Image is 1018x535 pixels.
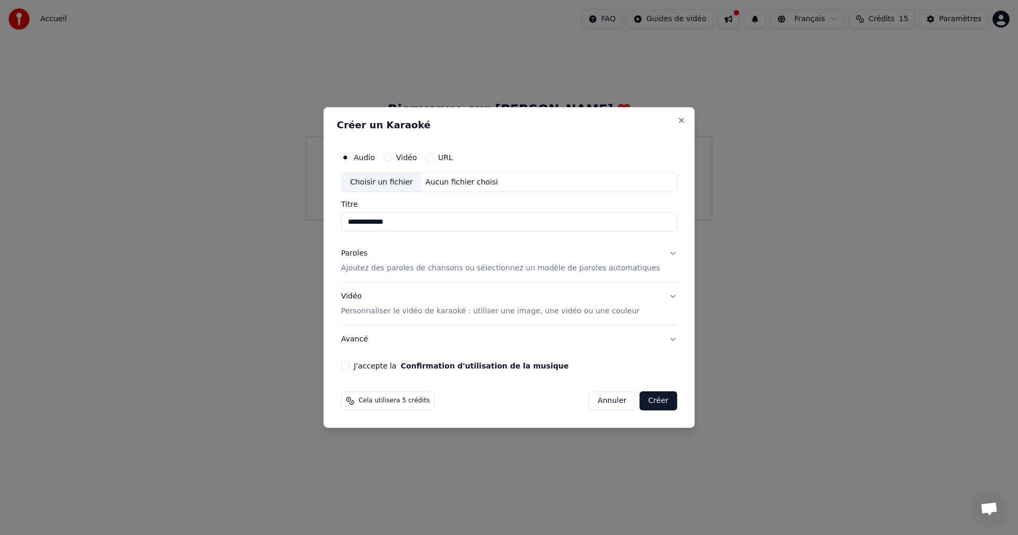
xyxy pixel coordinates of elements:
p: Ajoutez des paroles de chansons ou sélectionnez un modèle de paroles automatiques [341,264,660,274]
button: Avancé [341,326,677,353]
button: VidéoPersonnaliser le vidéo de karaoké : utiliser une image, une vidéo ou une couleur [341,283,677,326]
label: Vidéo [396,154,417,161]
button: J'accepte la [401,362,569,370]
div: Aucun fichier choisi [422,177,503,188]
button: Créer [640,391,677,410]
button: Annuler [589,391,635,410]
label: J'accepte la [354,362,568,370]
div: Choisir un fichier [341,173,421,192]
div: Vidéo [341,292,639,317]
label: URL [438,154,453,161]
label: Audio [354,154,375,161]
h2: Créer un Karaoké [337,120,681,130]
label: Titre [341,201,677,208]
span: Cela utilisera 5 crédits [358,397,429,405]
button: ParolesAjoutez des paroles de chansons ou sélectionnez un modèle de paroles automatiques [341,240,677,283]
p: Personnaliser le vidéo de karaoké : utiliser une image, une vidéo ou une couleur [341,306,639,317]
div: Paroles [341,249,367,259]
